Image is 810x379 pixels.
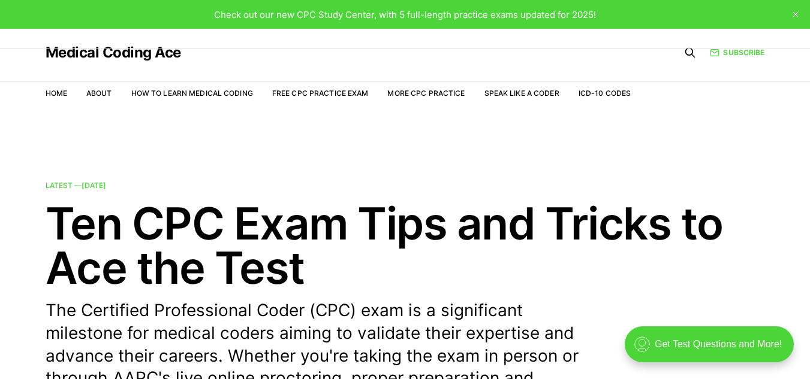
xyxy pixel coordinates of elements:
a: Speak Like a Coder [484,89,559,98]
a: Subscribe [710,47,764,58]
iframe: portal-trigger [615,320,810,379]
button: close [786,5,805,24]
a: ICD-10 Codes [579,89,631,98]
a: How to Learn Medical Coding [131,89,253,98]
a: Medical Coding Ace [46,46,181,60]
a: More CPC Practice [387,89,465,98]
a: Free CPC Practice Exam [272,89,369,98]
h2: Ten CPC Exam Tips and Tricks to Ace the Test [46,201,765,290]
span: Latest — [46,181,106,190]
time: [DATE] [82,181,106,190]
span: Check out our new CPC Study Center, with 5 full-length practice exams updated for 2025! [214,9,596,20]
a: Home [46,89,67,98]
a: About [86,89,112,98]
